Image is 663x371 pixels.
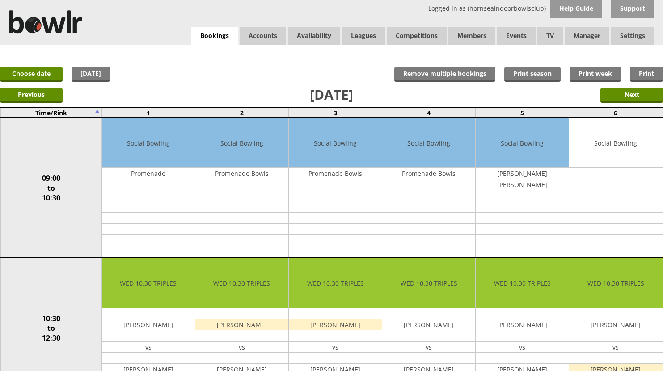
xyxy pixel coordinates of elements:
td: Time/Rink [0,108,101,118]
td: vs [382,342,475,353]
td: [PERSON_NAME] [289,319,382,330]
td: Promenade Bowls [289,168,382,179]
td: Promenade Bowls [382,168,475,179]
a: Availability [288,27,340,45]
span: Manager [565,27,609,45]
td: Social Bowling [569,118,662,168]
td: vs [476,342,569,353]
a: Competitions [387,27,447,45]
td: [PERSON_NAME] [476,179,569,190]
td: 2 [195,108,288,118]
td: 6 [569,108,663,118]
td: 3 [288,108,382,118]
td: WED 10.30 TRIPLES [102,258,195,308]
td: 1 [101,108,195,118]
td: WED 10.30 TRIPLES [289,258,382,308]
td: [PERSON_NAME] [476,168,569,179]
td: WED 10.30 TRIPLES [476,258,569,308]
input: Next [600,88,663,103]
td: WED 10.30 TRIPLES [569,258,662,308]
a: Events [497,27,536,45]
td: Social Bowling [382,118,475,168]
a: Print season [504,67,561,82]
td: [PERSON_NAME] [569,319,662,330]
input: Remove multiple bookings [394,67,495,82]
td: vs [195,342,288,353]
td: Social Bowling [476,118,569,168]
td: 4 [382,108,476,118]
td: Promenade Bowls [195,168,288,179]
td: [PERSON_NAME] [102,319,195,330]
td: 5 [476,108,569,118]
td: WED 10.30 TRIPLES [195,258,288,308]
td: vs [569,342,662,353]
td: [PERSON_NAME] [476,319,569,330]
td: vs [102,342,195,353]
span: Accounts [240,27,286,45]
span: TV [537,27,563,45]
a: Bookings [191,27,238,45]
a: Print [630,67,663,82]
td: Social Bowling [102,118,195,168]
td: Social Bowling [289,118,382,168]
span: Members [448,27,495,45]
td: 09:00 to 10:30 [0,118,101,258]
td: [PERSON_NAME] [195,319,288,330]
span: Settings [611,27,654,45]
a: Print week [570,67,621,82]
td: [PERSON_NAME] [382,319,475,330]
td: WED 10.30 TRIPLES [382,258,475,308]
td: vs [289,342,382,353]
a: Leagues [342,27,385,45]
a: [DATE] [72,67,110,82]
td: Promenade [102,168,195,179]
td: Social Bowling [195,118,288,168]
